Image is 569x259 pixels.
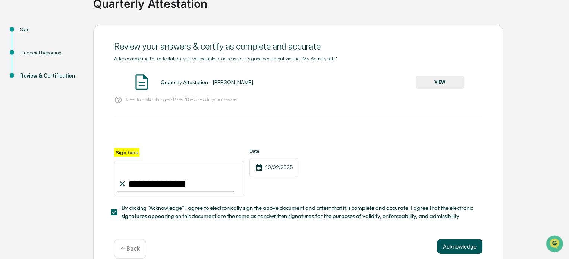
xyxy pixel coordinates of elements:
[7,109,13,115] div: 🔎
[51,91,95,104] a: 🗄️Attestations
[437,239,482,254] button: Acknowledge
[132,73,151,91] img: Document Icon
[122,204,477,221] span: By clicking "Acknowledge" I agree to electronically sign the above document and attest that it is...
[20,72,81,80] div: Review & Certification
[15,108,47,116] span: Data Lookup
[20,49,81,57] div: Financial Reporting
[25,57,122,64] div: Start new chat
[20,26,81,34] div: Start
[160,79,253,85] div: Quarterly Attestation - [PERSON_NAME]
[62,94,92,101] span: Attestations
[25,64,94,70] div: We're available if you need us!
[4,105,50,119] a: 🔎Data Lookup
[53,126,90,132] a: Powered byPylon
[416,76,464,89] button: VIEW
[127,59,136,68] button: Start new chat
[545,234,565,255] iframe: Open customer support
[249,148,298,154] label: Date
[15,94,48,101] span: Preclearance
[120,245,140,252] p: ← Back
[74,126,90,132] span: Pylon
[114,41,482,52] div: Review your answers & certify as complete and accurate
[7,95,13,101] div: 🖐️
[125,97,237,102] p: Need to make changes? Press "Back" to edit your answers
[54,95,60,101] div: 🗄️
[7,16,136,28] p: How can we help?
[7,57,21,70] img: 1746055101610-c473b297-6a78-478c-a979-82029cc54cd1
[4,91,51,104] a: 🖐️Preclearance
[114,56,337,61] span: After completing this attestation, you will be able to access your signed document via the "My Ac...
[114,148,139,157] label: Sign here
[249,158,298,177] div: 10/02/2025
